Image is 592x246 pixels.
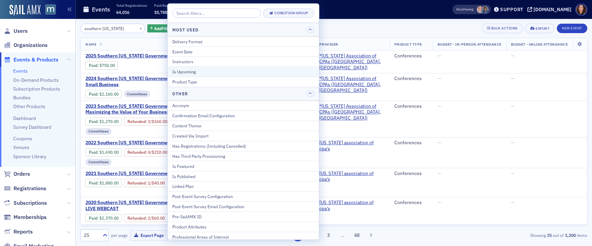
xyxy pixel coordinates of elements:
[127,216,146,221] a: Refunded
[172,143,314,149] div: Has Registrations (Including Cancelled)
[14,170,30,178] span: Orders
[172,133,314,139] div: Created Via Import
[85,179,122,187] div: Paid: 44 - $188000
[127,150,148,155] span: :
[14,228,33,236] span: Reports
[168,110,319,121] button: Confirmation Email Configuration
[172,203,314,210] div: Post-Event Survey Email Configuration
[85,103,234,115] span: 2023 Southern Maryland Government Contractors’ Conference - Maximizing the Value of Your Business
[172,91,188,97] h4: Other
[511,42,568,47] span: Budget - Online Attendance
[575,4,587,16] span: Profile
[172,153,314,159] div: Has Third Party Provisioning
[85,200,234,212] span: 2020 Southern Maryland Government Contractors Conference LIVE WEBCAST
[89,150,97,155] a: Paid
[154,9,167,15] span: 10,788
[351,229,363,241] button: 48
[172,234,314,240] div: Professional Areas of Interest
[111,232,128,238] label: per page
[89,63,99,68] span: :
[172,193,314,199] div: Post-Event Survey Configuration
[84,232,99,239] div: 25
[511,170,515,176] span: —
[99,150,119,155] span: $1,690.00
[172,102,314,108] div: Acronym
[116,3,147,8] p: Total Registrations
[147,24,175,33] button: AddFilter
[85,171,225,177] span: 2021 Southern Maryland Government Contractors Conference
[89,92,99,97] span: :
[4,228,33,236] a: Reports
[127,216,148,221] span: :
[14,42,48,49] span: Organizations
[438,75,441,81] span: —
[85,128,112,135] div: Committees
[168,56,319,67] button: Instructors
[511,103,515,109] span: —
[456,7,473,12] span: Viewing
[172,69,314,75] div: Is Upcoming
[172,214,314,220] div: Pre-SailAMX ID
[14,214,47,221] span: Memberships
[394,140,428,146] div: Conferences
[168,171,319,181] button: Is Published
[14,185,46,192] span: Registrations
[127,180,146,186] a: Refunded
[89,92,97,97] a: Paid
[423,232,587,238] div: Showing out of items
[394,103,428,109] div: Conferences
[491,26,518,30] div: Bulk Actions
[89,63,97,68] a: Paid
[527,7,574,12] button: [DOMAIN_NAME]
[168,212,319,222] button: Pre-SailAMX ID
[85,76,234,88] span: 2024 Southern Maryland Government Contractors’ Conference - Small Business
[152,216,165,221] span: $60.00
[99,119,119,124] span: $1,270.00
[13,144,29,150] a: Venues
[85,171,234,177] a: 2021 Southern [US_STATE] Government Contractors Conference
[45,4,56,15] img: SailAMX
[4,42,48,49] a: Organizations
[338,232,347,238] span: …
[394,53,428,59] div: Conferences
[168,77,319,87] button: Product Type
[13,68,28,74] a: Events
[152,180,165,186] span: $40.00
[482,6,489,13] span: Chris Dougherty
[511,199,515,205] span: —
[92,5,110,14] h1: Events
[500,6,523,13] div: Support
[99,92,119,97] span: $2,160.00
[14,199,47,207] span: Subscriptions
[168,101,319,110] button: Acronym
[191,3,213,8] p: Paid
[456,7,463,11] div: Also
[85,200,234,212] a: 2020 Southern [US_STATE] Government Contractors Conference LIVE WEBCAST
[172,58,314,65] div: Instructors
[9,5,41,16] img: SailAMX
[172,183,314,189] div: Linked Plan
[89,216,97,221] a: Paid
[438,170,441,176] span: —
[394,42,422,47] span: Product Type
[172,49,314,55] div: Event Date
[557,24,587,33] button: New Event
[319,140,385,152] a: [US_STATE] association of cpa's
[85,159,112,166] div: Committees
[89,180,99,186] span: :
[319,103,385,121] span: *Maryland Association of CPAs (Timonium, MD)
[394,76,428,82] div: Conferences
[99,180,119,186] span: $1,880.00
[13,153,46,159] a: Sponsor Library
[323,229,335,241] button: 3
[89,180,97,186] a: Paid
[4,185,46,192] a: Registrations
[152,119,167,124] span: $160.00
[85,118,122,126] div: Paid: 25 - $127000
[482,24,523,33] button: Bulk Actions
[168,36,319,46] button: Delivery Format
[89,216,99,221] span: :
[168,222,319,232] button: Product Attributes
[319,140,385,152] span: maryland association of cpa's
